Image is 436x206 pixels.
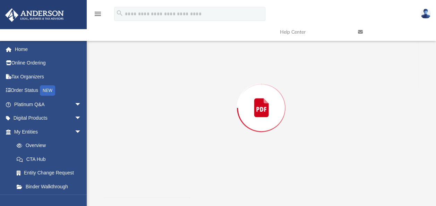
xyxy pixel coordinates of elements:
i: menu [94,10,102,18]
a: menu [94,13,102,18]
img: User Pic [420,9,431,19]
span: arrow_drop_down [75,111,88,126]
span: arrow_drop_down [75,125,88,139]
a: Entity Change Request [10,166,92,180]
div: NEW [40,85,55,96]
a: Binder Walkthrough [10,180,92,194]
a: Online Ordering [5,56,92,70]
a: Overview [10,139,92,153]
img: Anderson Advisors Platinum Portal [3,8,66,22]
span: arrow_drop_down [75,97,88,112]
a: Platinum Q&Aarrow_drop_down [5,97,92,111]
a: Help Center [275,18,353,46]
a: Tax Organizers [5,70,92,84]
a: Home [5,42,92,56]
i: search [116,9,123,17]
a: Order StatusNEW [5,84,92,98]
a: Digital Productsarrow_drop_down [5,111,92,125]
a: CTA Hub [10,152,92,166]
a: My Entitiesarrow_drop_down [5,125,92,139]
